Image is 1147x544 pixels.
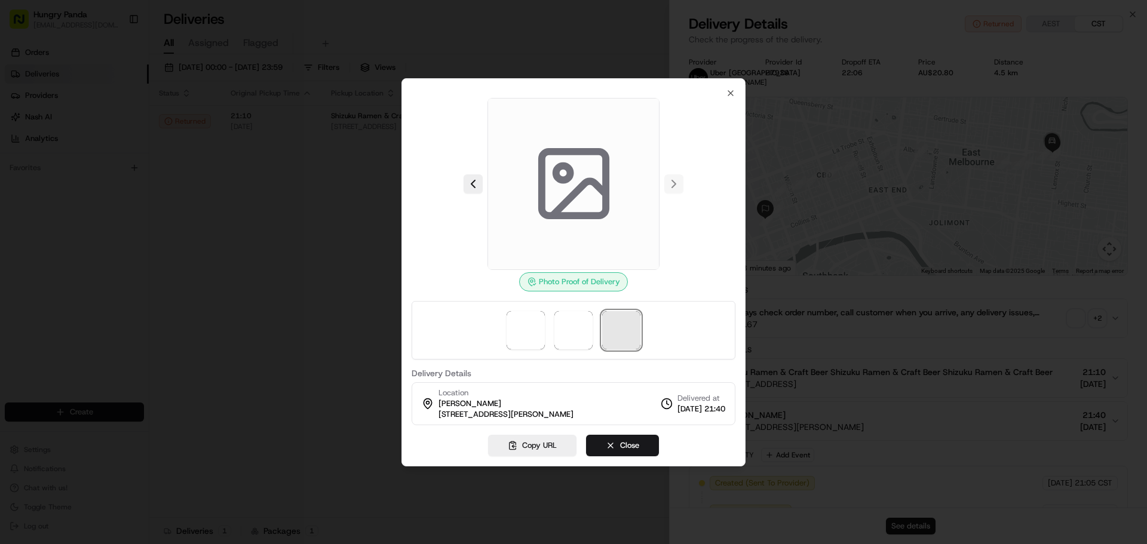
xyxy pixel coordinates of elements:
[438,409,573,420] span: [STREET_ADDRESS][PERSON_NAME]
[677,393,725,404] span: Delivered at
[519,272,628,291] div: Photo Proof of Delivery
[488,435,576,456] button: Copy URL
[586,435,659,456] button: Close
[412,369,735,377] label: Delivery Details
[677,404,725,414] span: [DATE] 21:40
[438,398,501,409] span: [PERSON_NAME]
[438,388,468,398] span: Location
